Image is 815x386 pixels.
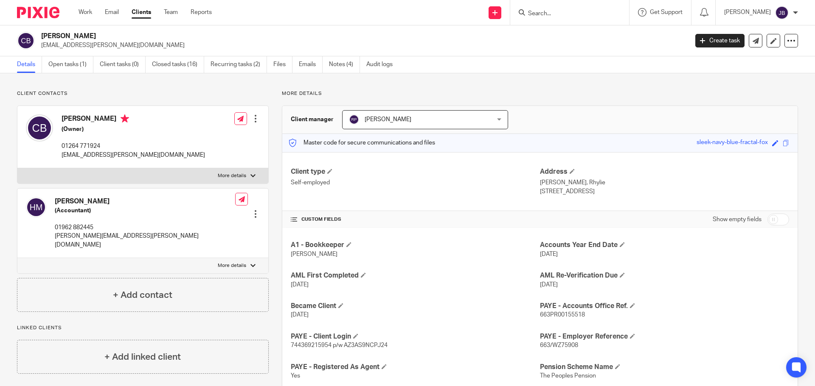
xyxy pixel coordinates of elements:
[650,9,683,15] span: Get Support
[540,178,789,187] p: [PERSON_NAME], Rhylie
[164,8,178,17] a: Team
[113,289,172,302] h4: + Add contact
[291,363,540,372] h4: PAYE - Registered As Agent
[695,34,745,47] a: Create task
[218,172,246,179] p: More details
[291,167,540,176] h4: Client type
[121,114,129,123] i: Primary
[540,241,789,250] h4: Accounts Year End Date
[79,8,92,17] a: Work
[211,56,267,73] a: Recurring tasks (2)
[291,312,309,318] span: [DATE]
[540,342,578,348] span: 663/WZ75908
[62,151,205,159] p: [EMAIL_ADDRESS][PERSON_NAME][DOMAIN_NAME]
[291,271,540,280] h4: AML First Completed
[55,223,235,232] p: 01962 882445
[365,117,411,122] span: [PERSON_NAME]
[273,56,292,73] a: Files
[299,56,323,73] a: Emails
[282,90,798,97] p: More details
[17,325,269,331] p: Linked clients
[132,8,151,17] a: Clients
[26,197,46,217] img: svg%3E
[366,56,399,73] a: Audit logs
[152,56,204,73] a: Closed tasks (16)
[291,115,334,124] h3: Client manager
[55,232,235,249] p: [PERSON_NAME][EMAIL_ADDRESS][PERSON_NAME][DOMAIN_NAME]
[775,6,789,19] img: svg%3E
[540,167,789,176] h4: Address
[41,41,683,50] p: [EMAIL_ADDRESS][PERSON_NAME][DOMAIN_NAME]
[291,373,300,379] span: Yes
[291,332,540,341] h4: PAYE - Client Login
[291,282,309,288] span: [DATE]
[713,215,762,224] label: Show empty fields
[540,363,789,372] h4: Pension Scheme Name
[100,56,146,73] a: Client tasks (0)
[41,32,554,41] h2: [PERSON_NAME]
[349,114,359,125] img: svg%3E
[48,56,93,73] a: Open tasks (1)
[26,114,53,142] img: svg%3E
[289,139,435,147] p: Master code for secure communications and files
[62,125,205,133] h5: (Owner)
[291,302,540,311] h4: Became Client
[291,251,337,257] span: [PERSON_NAME]
[697,138,768,148] div: sleek-navy-blue-fractal-fox
[62,142,205,150] p: 01264 771924
[218,262,246,269] p: More details
[17,56,42,73] a: Details
[62,114,205,125] h4: [PERSON_NAME]
[105,8,119,17] a: Email
[17,7,59,18] img: Pixie
[104,350,181,364] h4: + Add linked client
[527,10,604,18] input: Search
[540,332,789,341] h4: PAYE - Employer Reference
[291,241,540,250] h4: A1 - Bookkeeper
[540,302,789,311] h4: PAYE - Accounts Office Ref.
[540,282,558,288] span: [DATE]
[17,32,35,50] img: svg%3E
[329,56,360,73] a: Notes (4)
[540,271,789,280] h4: AML Re-Verification Due
[540,312,585,318] span: 663PR00155518
[291,342,388,348] span: 744369215954 p/w AZ3AS9NCPJ24
[724,8,771,17] p: [PERSON_NAME]
[540,373,596,379] span: The Peoples Pension
[291,178,540,187] p: Self-employed
[291,216,540,223] h4: CUSTOM FIELDS
[540,251,558,257] span: [DATE]
[540,187,789,196] p: [STREET_ADDRESS]
[191,8,212,17] a: Reports
[17,90,269,97] p: Client contacts
[55,206,235,215] h5: (Accountant)
[55,197,235,206] h4: [PERSON_NAME]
